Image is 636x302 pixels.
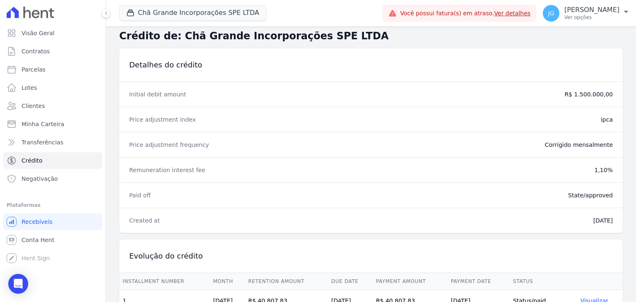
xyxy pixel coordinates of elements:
[3,232,102,248] a: Conta Hent
[536,2,636,25] button: JG [PERSON_NAME] Ver opções
[129,90,286,98] dt: Initial debit amount
[129,115,286,124] dt: Price adjustment index
[119,273,210,290] th: Installment number
[564,6,619,14] p: [PERSON_NAME]
[400,9,530,18] span: Você possui fatura(s) em atraso.
[245,273,328,290] th: Retention amount
[129,216,286,225] dt: Created at
[22,102,45,110] span: Clientes
[448,273,510,290] th: Payment date
[7,200,99,210] div: Plataformas
[129,166,286,174] dt: Remuneration interest fee
[129,60,290,70] h3: Detalhes do crédito
[129,191,286,199] dt: Paid off
[3,170,102,187] a: Negativação
[8,274,28,294] div: Open Intercom Messenger
[210,273,245,290] th: Month
[494,10,531,17] a: Ver detalhes
[22,138,63,146] span: Transferências
[129,251,290,261] h3: Evolução do crédito
[293,191,613,199] dd: State/approved
[328,273,373,290] th: Due date
[22,47,50,55] span: Contratos
[293,90,613,98] dd: R$ 1.500.000,00
[373,273,448,290] th: Payment amount
[3,61,102,78] a: Parcelas
[293,216,613,225] dd: [DATE]
[293,115,613,124] dd: ipca
[22,175,58,183] span: Negativação
[129,141,286,149] dt: Price adjustment frequency
[564,14,619,21] p: Ver opções
[3,213,102,230] a: Recebíveis
[548,10,554,16] span: JG
[3,43,102,60] a: Contratos
[3,79,102,96] a: Lotes
[22,236,54,244] span: Conta Hent
[22,65,46,74] span: Parcelas
[22,156,43,165] span: Crédito
[22,84,37,92] span: Lotes
[3,152,102,169] a: Crédito
[22,218,53,226] span: Recebíveis
[3,134,102,151] a: Transferências
[119,5,266,21] button: Chã Grande Incorporações SPE LTDA
[22,120,64,128] span: Minha Carteira
[3,116,102,132] a: Minha Carteira
[22,29,55,37] span: Visão Geral
[510,273,577,290] th: Status
[3,25,102,41] a: Visão Geral
[293,166,613,174] dd: 1,10%
[293,141,613,149] dd: Corrigido mensalmente
[119,29,388,43] h2: Crédito de: Chã Grande Incorporações SPE LTDA
[3,98,102,114] a: Clientes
